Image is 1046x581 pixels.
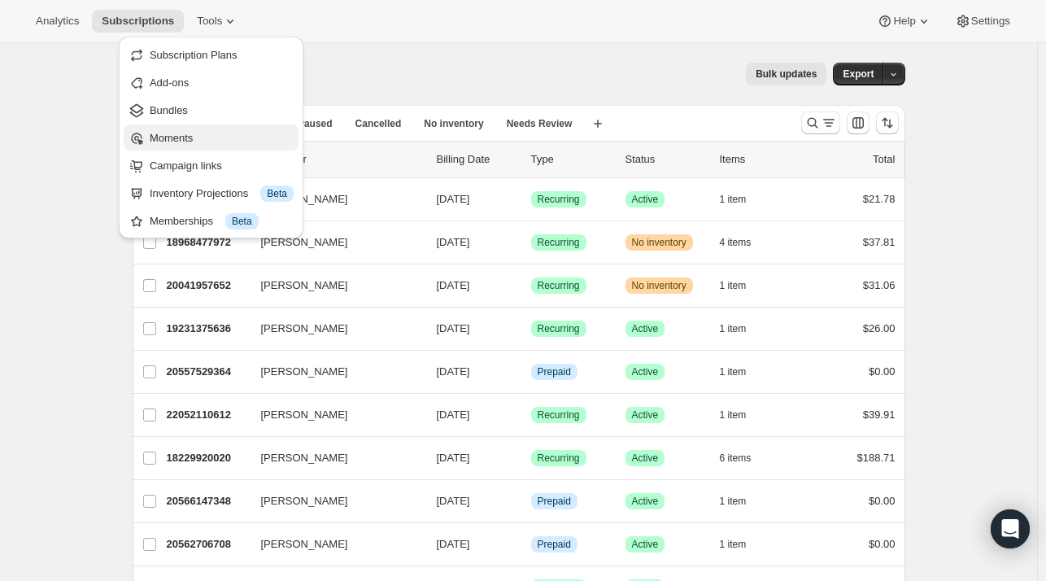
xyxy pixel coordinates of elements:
[632,495,659,508] span: Active
[437,495,470,507] span: [DATE]
[720,231,769,254] button: 4 items
[261,493,348,509] span: [PERSON_NAME]
[720,193,747,206] span: 1 item
[863,322,896,334] span: $26.00
[167,533,896,556] div: 20562706708[PERSON_NAME][DATE]InfoPrepaidSuccessActive1 item$0.00
[167,360,896,383] div: 20557529364[PERSON_NAME][DATE]InfoPrepaidSuccessActive1 item$0.00
[531,151,612,168] div: Type
[124,97,299,123] button: Bundles
[720,447,769,470] button: 6 items
[261,450,348,466] span: [PERSON_NAME]
[261,277,348,294] span: [PERSON_NAME]
[720,236,752,249] span: 4 items
[150,159,222,172] span: Campaign links
[167,404,896,426] div: 22052110612[PERSON_NAME][DATE]SuccessRecurringSuccessActive1 item$39.91
[167,450,248,466] p: 18229920020
[863,236,896,248] span: $37.81
[833,63,883,85] button: Export
[267,187,287,200] span: Beta
[150,76,189,89] span: Add-ons
[720,490,765,513] button: 1 item
[538,495,571,508] span: Prepaid
[167,321,248,337] p: 19231375636
[869,365,896,378] span: $0.00
[150,104,188,116] span: Bundles
[945,10,1020,33] button: Settings
[538,279,580,292] span: Recurring
[437,322,470,334] span: [DATE]
[261,407,348,423] span: [PERSON_NAME]
[538,365,571,378] span: Prepaid
[167,151,896,168] div: IDCustomerBilling DateTypeStatusItemsTotal
[437,193,470,205] span: [DATE]
[298,117,333,130] span: Paused
[720,279,747,292] span: 1 item
[801,111,840,134] button: Search and filter results
[873,151,895,168] p: Total
[632,279,686,292] span: No inventory
[632,365,659,378] span: Active
[355,117,402,130] span: Cancelled
[261,151,424,168] p: Customer
[437,452,470,464] span: [DATE]
[167,364,248,380] p: 20557529364
[720,404,765,426] button: 1 item
[232,215,252,228] span: Beta
[124,69,299,95] button: Add-ons
[251,229,414,256] button: [PERSON_NAME]
[720,365,747,378] span: 1 item
[507,117,573,130] span: Needs Review
[867,10,941,33] button: Help
[167,447,896,470] div: 18229920020[PERSON_NAME][DATE]SuccessRecurringSuccessActive6 items$188.71
[150,132,193,144] span: Moments
[863,408,896,421] span: $39.91
[437,408,470,421] span: [DATE]
[187,10,248,33] button: Tools
[167,317,896,340] div: 19231375636[PERSON_NAME][DATE]SuccessRecurringSuccessActive1 item$26.00
[720,322,747,335] span: 1 item
[971,15,1010,28] span: Settings
[251,359,414,385] button: [PERSON_NAME]
[857,452,896,464] span: $188.71
[869,538,896,550] span: $0.00
[150,186,294,202] div: Inventory Projections
[251,445,414,471] button: [PERSON_NAME]
[167,536,248,553] p: 20562706708
[538,408,580,422] span: Recurring
[167,490,896,513] div: 20566147348[PERSON_NAME][DATE]InfoPrepaidSuccessActive1 item$0.00
[632,452,659,465] span: Active
[632,408,659,422] span: Active
[720,151,801,168] div: Items
[167,274,896,297] div: 20041957652[PERSON_NAME][DATE]SuccessRecurringWarningNo inventory1 item$31.06
[167,188,896,211] div: 22050078996[PERSON_NAME][DATE]SuccessRecurringSuccessActive1 item$21.78
[150,49,238,61] span: Subscription Plans
[251,186,414,212] button: [PERSON_NAME]
[720,533,765,556] button: 1 item
[167,277,248,294] p: 20041957652
[251,402,414,428] button: [PERSON_NAME]
[538,322,580,335] span: Recurring
[720,495,747,508] span: 1 item
[261,321,348,337] span: [PERSON_NAME]
[261,364,348,380] span: [PERSON_NAME]
[847,111,869,134] button: Customize table column order and visibility
[893,15,915,28] span: Help
[150,213,294,229] div: Memberships
[863,279,896,291] span: $31.06
[437,279,470,291] span: [DATE]
[251,531,414,557] button: [PERSON_NAME]
[124,124,299,151] button: Moments
[251,273,414,299] button: [PERSON_NAME]
[124,41,299,68] button: Subscription Plans
[720,408,747,422] span: 1 item
[124,180,299,206] button: Inventory Projections
[538,538,571,551] span: Prepaid
[720,317,765,340] button: 1 item
[720,452,752,465] span: 6 items
[261,536,348,553] span: [PERSON_NAME]
[538,236,580,249] span: Recurring
[538,452,580,465] span: Recurring
[869,495,896,507] span: $0.00
[632,322,659,335] span: Active
[756,68,817,81] span: Bulk updates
